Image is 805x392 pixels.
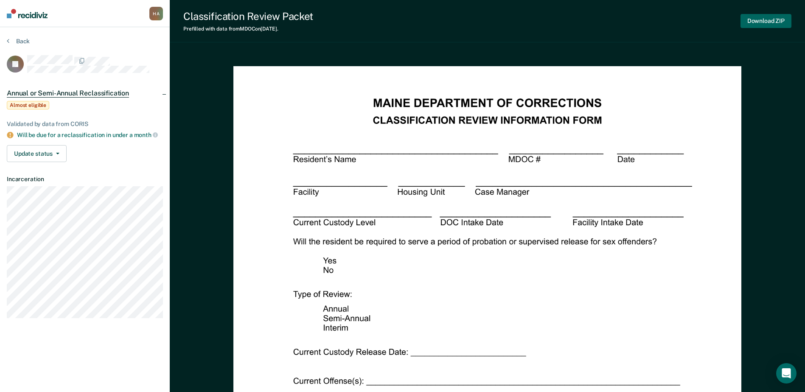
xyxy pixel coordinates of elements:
span: Annual or Semi-Annual Reclassification [7,89,129,98]
button: HA [149,7,163,20]
img: Recidiviz [7,9,48,18]
button: Back [7,37,30,45]
button: Update status [7,145,67,162]
dt: Incarceration [7,176,163,183]
button: Download ZIP [740,14,791,28]
div: Will be due for a reclassification in under a month [17,131,163,139]
div: Classification Review Packet [183,10,313,22]
div: Open Intercom Messenger [776,363,797,384]
span: Almost eligible [7,101,49,109]
div: Prefilled with data from MDOC on [DATE] . [183,26,313,32]
div: Validated by data from CORIS [7,120,163,128]
div: H A [149,7,163,20]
